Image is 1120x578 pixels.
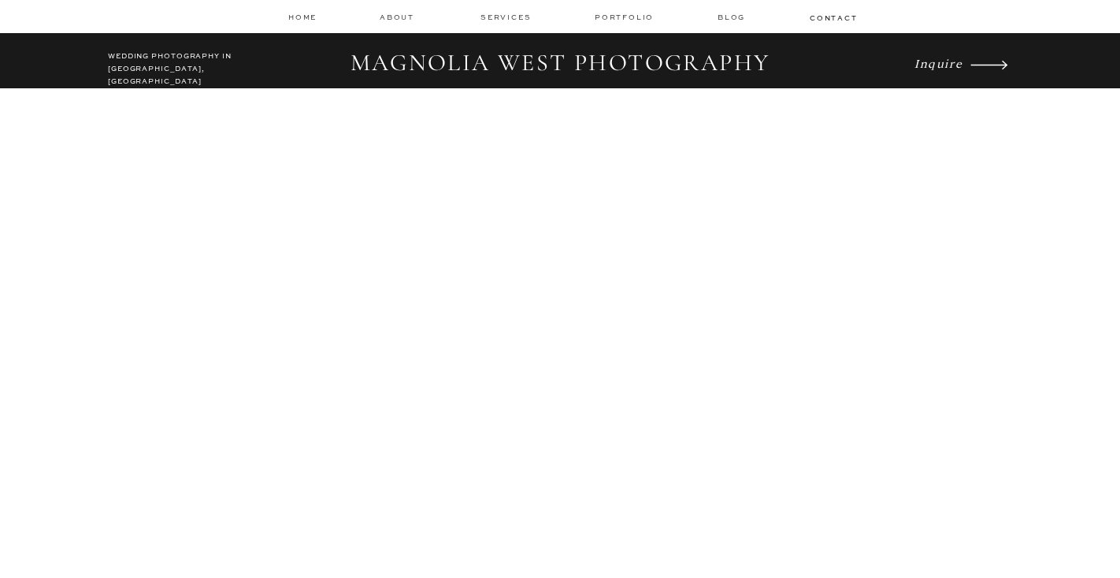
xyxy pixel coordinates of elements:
i: Inquire [914,55,962,70]
h2: WEDDING PHOTOGRAPHY IN [GEOGRAPHIC_DATA], [GEOGRAPHIC_DATA] [108,50,247,79]
h2: MAGNOLIA WEST PHOTOGRAPHY [339,49,781,79]
a: contact [810,13,855,22]
a: Blog [718,12,749,23]
a: Portfolio [595,12,657,23]
h1: Los Angeles Wedding Photographer [258,482,862,513]
i: Timeless Images & an Unparalleled Experience [230,401,889,457]
a: about [380,12,419,23]
a: home [288,12,318,22]
a: Inquire [914,52,966,74]
a: services [480,12,533,22]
